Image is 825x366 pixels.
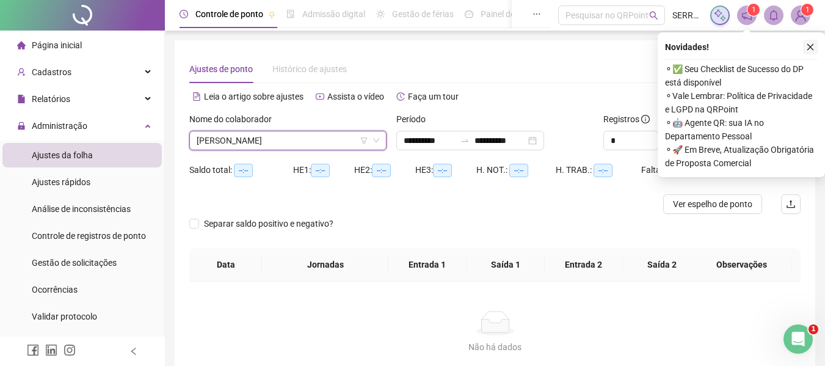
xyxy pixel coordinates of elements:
[204,340,786,354] div: Não há dados
[293,163,354,177] div: HE 1:
[64,344,76,356] span: instagram
[262,248,388,282] th: Jornadas
[388,248,467,282] th: Entrada 1
[327,92,384,101] span: Assista o vídeo
[17,95,26,103] span: file
[32,285,78,295] span: Ocorrências
[392,9,454,19] span: Gestão de férias
[768,10,779,21] span: bell
[641,165,669,175] span: Faltas:
[286,10,295,18] span: file-done
[415,163,476,177] div: HE 3:
[465,10,473,18] span: dashboard
[673,197,752,211] span: Ver espelho de ponto
[302,9,365,19] span: Admissão digital
[32,204,131,214] span: Análise de inconsistências
[747,4,760,16] sup: 1
[692,248,791,282] th: Observações
[396,92,405,101] span: history
[192,92,201,101] span: file-text
[665,62,818,89] span: ⚬ ✅ Seu Checklist de Sucesso do DP está disponível
[354,163,415,177] div: HE 2:
[460,136,470,145] span: to
[665,116,818,143] span: ⚬ 🤖 Agente QR: sua IA no Departamento Pessoal
[316,92,324,101] span: youtube
[476,163,556,177] div: H. NOT.:
[27,344,39,356] span: facebook
[17,41,26,49] span: home
[189,163,293,177] div: Saldo total:
[32,67,71,77] span: Cadastros
[17,122,26,130] span: lock
[665,89,818,116] span: ⚬ Vale Lembrar: Política de Privacidade e LGPD na QRPoint
[460,136,470,145] span: swap-right
[672,9,703,22] span: SERRARA
[373,137,380,144] span: down
[360,137,368,144] span: filter
[649,11,658,20] span: search
[189,64,253,74] span: Ajustes de ponto
[786,199,796,209] span: upload
[663,194,762,214] button: Ver espelho de ponto
[32,94,70,104] span: Relatórios
[372,164,391,177] span: --:--
[805,5,810,14] span: 1
[189,248,262,282] th: Data
[396,112,434,126] label: Período
[545,248,623,282] th: Entrada 2
[32,177,90,187] span: Ajustes rápidos
[32,231,146,241] span: Controle de registros de ponto
[665,143,818,170] span: ⚬ 🚀 Em Breve, Atualização Obrigatória de Proposta Comercial
[204,92,303,101] span: Leia o artigo sobre ajustes
[268,11,275,18] span: pushpin
[197,131,379,150] span: APARECIDA SANTANA SANTOS
[17,68,26,76] span: user-add
[594,164,612,177] span: --:--
[806,43,815,51] span: close
[311,164,330,177] span: --:--
[45,344,57,356] span: linkedin
[376,10,385,18] span: sun
[603,112,650,126] span: Registros
[180,10,188,18] span: clock-circle
[433,164,452,177] span: --:--
[32,40,82,50] span: Página inicial
[32,150,93,160] span: Ajustes da folha
[32,312,97,321] span: Validar protocolo
[408,92,459,101] span: Faça um tour
[801,4,813,16] sup: Atualize o seu contato no menu Meus Dados
[195,9,263,19] span: Controle de ponto
[809,324,818,334] span: 1
[623,248,701,282] th: Saída 2
[556,163,641,177] div: H. TRAB.:
[509,164,528,177] span: --:--
[532,10,541,18] span: ellipsis
[783,324,813,354] iframe: Intercom live chat
[665,40,709,54] span: Novidades !
[32,121,87,131] span: Administração
[791,6,810,24] img: 74752
[467,248,545,282] th: Saída 1
[32,258,117,268] span: Gestão de solicitações
[199,217,338,230] span: Separar saldo positivo e negativo?
[741,10,752,21] span: notification
[713,9,727,22] img: sparkle-icon.fc2bf0ac1784a2077858766a79e2daf3.svg
[189,112,280,126] label: Nome do colaborador
[481,9,528,19] span: Painel do DP
[129,347,138,356] span: left
[752,5,756,14] span: 1
[641,115,650,123] span: info-circle
[272,64,347,74] span: Histórico de ajustes
[234,164,253,177] span: --:--
[702,258,782,271] span: Observações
